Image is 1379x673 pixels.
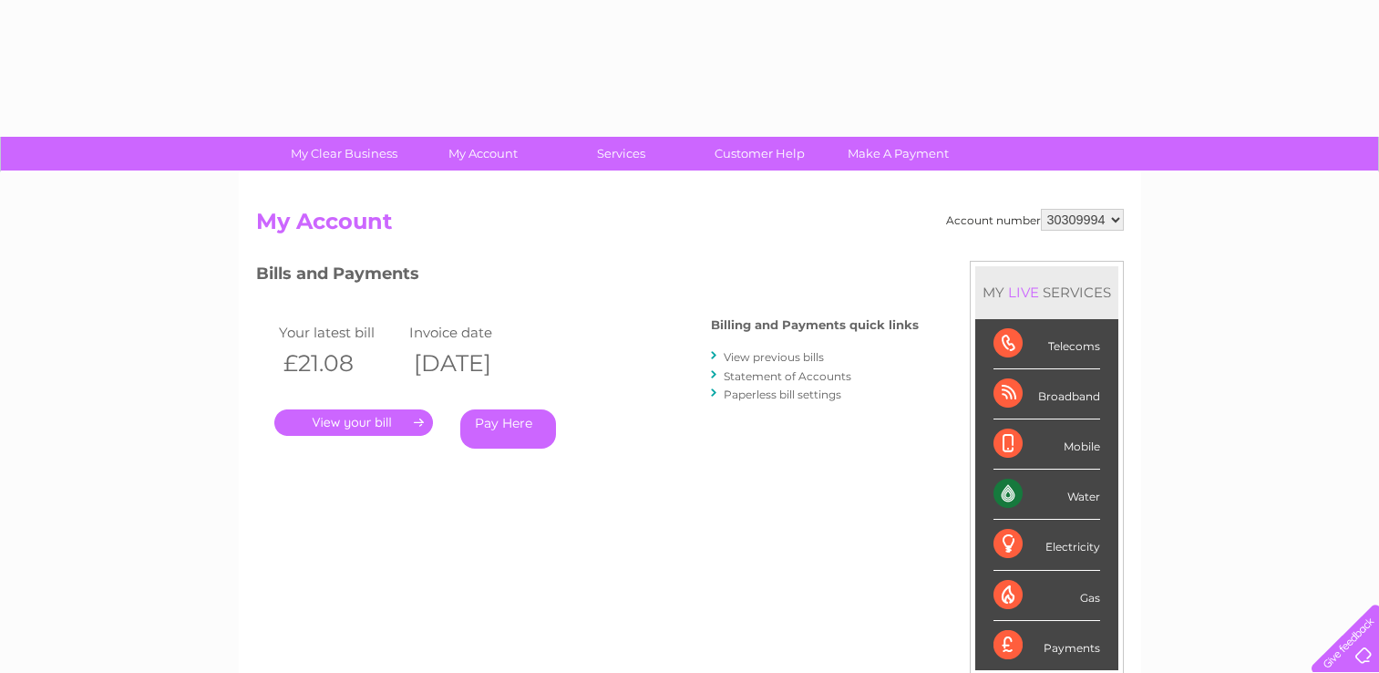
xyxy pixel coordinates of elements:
[256,261,919,293] h3: Bills and Payments
[993,419,1100,470] div: Mobile
[993,571,1100,621] div: Gas
[724,350,824,364] a: View previous bills
[460,409,556,449] a: Pay Here
[684,137,835,171] a: Customer Help
[256,209,1124,243] h2: My Account
[407,137,558,171] a: My Account
[724,369,851,383] a: Statement of Accounts
[269,137,419,171] a: My Clear Business
[405,320,536,345] td: Invoice date
[711,318,919,332] h4: Billing and Payments quick links
[1004,284,1043,301] div: LIVE
[946,209,1124,231] div: Account number
[274,345,406,382] th: £21.08
[724,388,841,401] a: Paperless bill settings
[274,320,406,345] td: Your latest bill
[993,369,1100,419] div: Broadband
[274,409,433,436] a: .
[993,621,1100,670] div: Payments
[823,137,973,171] a: Make A Payment
[405,345,536,382] th: [DATE]
[546,137,696,171] a: Services
[993,470,1100,520] div: Water
[993,520,1100,570] div: Electricity
[975,266,1118,318] div: MY SERVICES
[993,319,1100,369] div: Telecoms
